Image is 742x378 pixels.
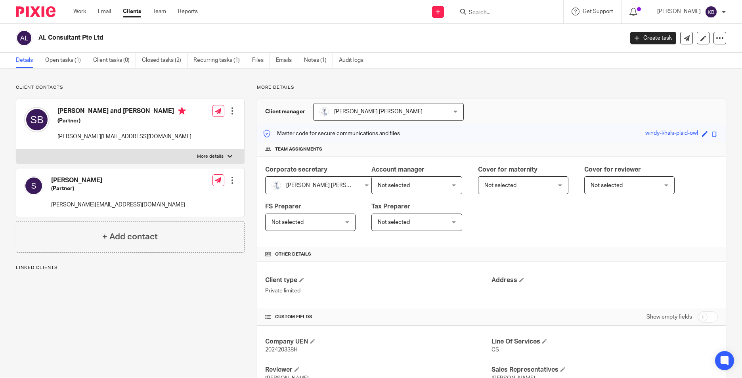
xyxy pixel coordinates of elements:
a: Work [73,8,86,15]
span: Account manager [371,166,425,173]
h4: Line Of Services [491,338,718,346]
img: images.jfif [319,107,329,116]
input: Search [468,10,539,17]
h4: + Add contact [102,231,158,243]
a: Create task [630,32,676,44]
a: Recurring tasks (1) [193,53,246,68]
h4: Reviewer [265,366,491,374]
span: [PERSON_NAME] [PERSON_NAME] [286,183,375,188]
i: Primary [178,107,186,115]
label: Show empty fields [646,313,692,321]
span: 202420338H [265,347,298,353]
h4: Client type [265,276,491,284]
a: Files [252,53,270,68]
h5: (Partner) [57,117,191,125]
span: Get Support [583,9,613,14]
span: Tax Preparer [371,203,410,210]
img: svg%3E [24,176,43,195]
span: Team assignments [275,146,322,153]
span: Cover for maternity [478,166,537,173]
img: svg%3E [24,107,50,132]
h4: [PERSON_NAME] and [PERSON_NAME] [57,107,191,117]
a: Closed tasks (2) [142,53,187,68]
h5: (Partner) [51,185,185,193]
a: Clients [123,8,141,15]
h4: Company UEN [265,338,491,346]
a: Email [98,8,111,15]
p: Client contacts [16,84,245,91]
a: Details [16,53,39,68]
span: Other details [275,251,311,258]
img: svg%3E [705,6,717,18]
a: Audit logs [339,53,369,68]
p: Private limited [265,287,491,295]
span: Corporate secretary [265,166,327,173]
a: Team [153,8,166,15]
span: Not selected [591,183,623,188]
h4: [PERSON_NAME] [51,176,185,185]
a: Emails [276,53,298,68]
span: CS [491,347,499,353]
img: Pixie [16,6,55,17]
h4: CUSTOM FIELDS [265,314,491,320]
p: [PERSON_NAME] [657,8,701,15]
h2: AL Consultant Pte Ltd [38,34,502,42]
img: svg%3E [16,30,33,46]
p: [PERSON_NAME][EMAIL_ADDRESS][DOMAIN_NAME] [57,133,191,141]
span: Not selected [378,183,410,188]
span: Not selected [484,183,516,188]
p: More details [257,84,726,91]
span: [PERSON_NAME] [PERSON_NAME] [334,109,423,115]
p: More details [197,153,224,160]
span: Cover for reviewer [584,166,641,173]
p: [PERSON_NAME][EMAIL_ADDRESS][DOMAIN_NAME] [51,201,185,209]
h4: Sales Representatives [491,366,718,374]
span: Not selected [272,220,304,225]
a: Notes (1) [304,53,333,68]
a: Reports [178,8,198,15]
span: FS Preparer [265,203,301,210]
p: Master code for secure communications and files [263,130,400,137]
p: Linked clients [16,265,245,271]
div: windy-khaki-plaid-owl [645,129,698,138]
a: Open tasks (1) [45,53,87,68]
a: Client tasks (0) [93,53,136,68]
span: Not selected [378,220,410,225]
img: images.jfif [272,181,281,190]
h4: Address [491,276,718,284]
h3: Client manager [265,108,305,116]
